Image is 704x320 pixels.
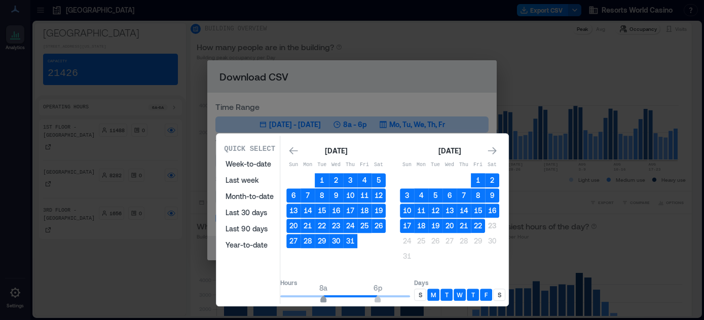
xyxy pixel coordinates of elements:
button: 28 [301,234,315,248]
button: 9 [485,188,499,203]
p: Quick Select [224,144,275,154]
button: 16 [329,204,343,218]
button: 10 [343,188,357,203]
button: 13 [286,204,301,218]
button: 15 [315,204,329,218]
p: Days [414,278,505,287]
button: 17 [343,204,357,218]
button: 12 [372,188,386,203]
p: S [419,291,422,299]
p: Fri [357,161,372,169]
th: Sunday [400,158,414,172]
button: 22 [315,219,329,233]
p: Fri [471,161,485,169]
th: Wednesday [329,158,343,172]
th: Saturday [372,158,386,172]
p: T [471,291,475,299]
p: Mon [301,161,315,169]
button: 31 [400,249,414,263]
button: 1 [471,173,485,187]
p: Tue [428,161,442,169]
button: 10 [400,204,414,218]
p: Wed [329,161,343,169]
th: Thursday [457,158,471,172]
button: 15 [471,204,485,218]
button: 20 [286,219,301,233]
button: 1 [315,173,329,187]
button: 5 [428,188,442,203]
button: 7 [457,188,471,203]
button: 26 [372,219,386,233]
button: 6 [442,188,457,203]
th: Monday [414,158,428,172]
button: 21 [457,219,471,233]
button: 2 [329,173,343,187]
button: 22 [471,219,485,233]
button: 17 [400,219,414,233]
button: 28 [457,234,471,248]
button: 30 [485,234,499,248]
button: Week-to-date [219,156,280,172]
p: W [457,291,463,299]
th: Friday [471,158,485,172]
button: 9 [329,188,343,203]
button: 8 [315,188,329,203]
p: Wed [442,161,457,169]
p: S [498,291,501,299]
button: 19 [428,219,442,233]
p: Sun [400,161,414,169]
p: M [431,291,436,299]
button: 11 [357,188,372,203]
th: Sunday [286,158,301,172]
button: Month-to-date [219,188,280,205]
span: 8a [320,284,328,292]
button: 11 [414,204,428,218]
button: 25 [414,234,428,248]
button: 14 [457,204,471,218]
button: Last 90 days [219,221,280,237]
span: 6p [374,284,382,292]
button: 18 [414,219,428,233]
th: Tuesday [428,158,442,172]
th: Friday [357,158,372,172]
button: 23 [329,219,343,233]
button: 26 [428,234,442,248]
th: Wednesday [442,158,457,172]
button: 3 [400,188,414,203]
p: Mon [414,161,428,169]
button: 21 [301,219,315,233]
th: Saturday [485,158,499,172]
button: 16 [485,204,499,218]
div: [DATE] [435,145,464,157]
button: 7 [301,188,315,203]
button: 12 [428,204,442,218]
button: 31 [343,234,357,248]
button: 14 [301,204,315,218]
button: 5 [372,173,386,187]
button: 30 [329,234,343,248]
p: Sat [372,161,386,169]
button: Year-to-date [219,237,280,253]
button: 3 [343,173,357,187]
button: Go to next month [485,144,499,158]
p: Tue [315,161,329,169]
p: Hours [280,278,410,287]
button: 19 [372,204,386,218]
button: 4 [414,188,428,203]
button: Go to previous month [286,144,301,158]
th: Tuesday [315,158,329,172]
button: 4 [357,173,372,187]
p: T [445,291,449,299]
button: 27 [442,234,457,248]
button: 29 [315,234,329,248]
p: F [485,291,488,299]
button: 8 [471,188,485,203]
p: Thu [457,161,471,169]
button: 27 [286,234,301,248]
th: Thursday [343,158,357,172]
th: Monday [301,158,315,172]
button: Last week [219,172,280,188]
button: 18 [357,204,372,218]
div: [DATE] [322,145,350,157]
button: 24 [343,219,357,233]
